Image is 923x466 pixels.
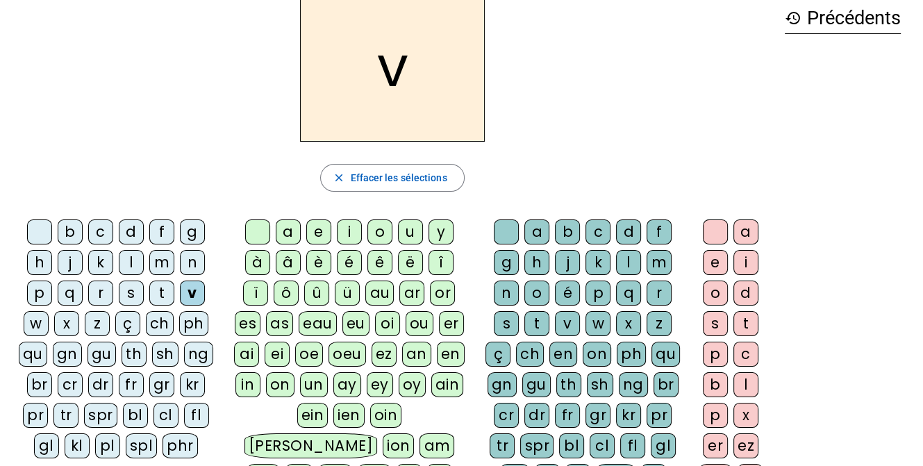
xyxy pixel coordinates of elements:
[488,372,517,397] div: gn
[524,250,549,275] div: h
[647,250,672,275] div: m
[406,311,433,336] div: ou
[494,250,519,275] div: g
[398,219,423,244] div: u
[647,219,672,244] div: f
[429,250,454,275] div: î
[555,281,580,306] div: é
[651,433,676,458] div: gl
[276,219,301,244] div: a
[365,281,394,306] div: au
[235,372,260,397] div: in
[180,219,205,244] div: g
[115,311,140,336] div: ç
[245,250,270,275] div: à
[516,342,544,367] div: ch
[585,403,610,428] div: gr
[703,372,728,397] div: b
[647,281,672,306] div: r
[524,281,549,306] div: o
[733,250,758,275] div: i
[616,403,641,428] div: kr
[266,311,293,336] div: as
[616,219,641,244] div: d
[619,372,648,397] div: ng
[733,342,758,367] div: c
[616,311,641,336] div: x
[19,342,47,367] div: qu
[306,219,331,244] div: e
[85,311,110,336] div: z
[733,311,758,336] div: t
[647,311,672,336] div: z
[27,372,52,397] div: br
[23,403,48,428] div: pr
[266,372,294,397] div: on
[337,219,362,244] div: i
[235,311,260,336] div: es
[180,250,205,275] div: n
[494,281,519,306] div: n
[524,219,549,244] div: a
[367,219,392,244] div: o
[616,281,641,306] div: q
[153,403,178,428] div: cl
[274,281,299,306] div: ô
[152,342,178,367] div: sh
[53,403,78,428] div: tr
[654,372,679,397] div: br
[590,433,615,458] div: cl
[375,311,400,336] div: oi
[585,281,610,306] div: p
[122,342,147,367] div: th
[320,164,464,192] button: Effacer les sélections
[703,403,728,428] div: p
[647,403,672,428] div: pr
[785,10,801,26] mat-icon: history
[342,311,369,336] div: eu
[617,342,646,367] div: ph
[149,219,174,244] div: f
[234,342,259,367] div: ai
[146,311,174,336] div: ch
[88,372,113,397] div: dr
[616,250,641,275] div: l
[490,433,515,458] div: tr
[733,372,758,397] div: l
[119,219,144,244] div: d
[585,250,610,275] div: k
[733,219,758,244] div: a
[555,403,580,428] div: fr
[58,281,83,306] div: q
[703,250,728,275] div: e
[149,250,174,275] div: m
[583,342,611,367] div: on
[119,372,144,397] div: fr
[524,311,549,336] div: t
[24,311,49,336] div: w
[733,433,758,458] div: ez
[276,250,301,275] div: â
[243,281,268,306] div: ï
[785,3,901,34] h3: Précédents
[367,250,392,275] div: ê
[587,372,613,397] div: sh
[494,403,519,428] div: cr
[555,219,580,244] div: b
[119,281,144,306] div: s
[295,342,323,367] div: oe
[58,250,83,275] div: j
[88,250,113,275] div: k
[333,403,365,428] div: ien
[585,311,610,336] div: w
[123,403,148,428] div: bl
[555,311,580,336] div: v
[703,281,728,306] div: o
[119,250,144,275] div: l
[27,250,52,275] div: h
[300,372,328,397] div: un
[297,403,329,428] div: ein
[88,342,116,367] div: gu
[431,372,464,397] div: ain
[733,403,758,428] div: x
